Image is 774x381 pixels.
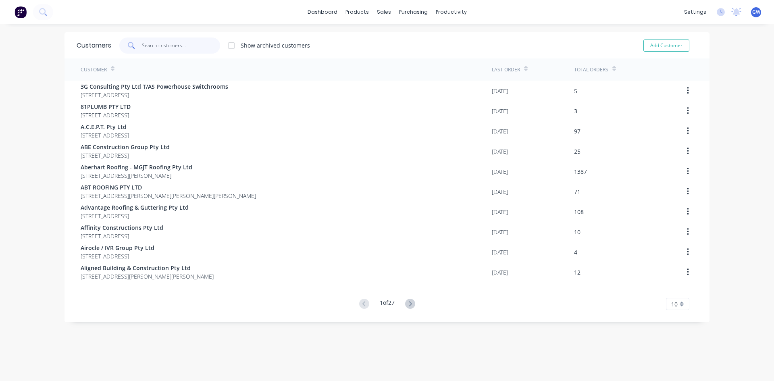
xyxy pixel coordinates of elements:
[574,107,577,115] div: 3
[574,228,580,236] div: 10
[341,6,373,18] div: products
[680,6,710,18] div: settings
[574,167,587,176] div: 1387
[492,268,508,277] div: [DATE]
[142,37,221,54] input: Search customers...
[432,6,471,18] div: productivity
[492,127,508,135] div: [DATE]
[81,102,131,111] span: 81PLUMB PTY LTD
[81,183,256,192] span: ABT ROOFING PTY LTD
[492,187,508,196] div: [DATE]
[671,300,678,308] span: 10
[574,248,577,256] div: 4
[492,248,508,256] div: [DATE]
[81,91,228,99] span: [STREET_ADDRESS]
[492,107,508,115] div: [DATE]
[81,123,129,131] span: A.C.E.P.T. Pty Ltd
[81,143,170,151] span: ABE Construction Group Pty Ltd
[492,208,508,216] div: [DATE]
[304,6,341,18] a: dashboard
[574,147,580,156] div: 25
[574,66,608,73] div: Total Orders
[81,66,107,73] div: Customer
[81,212,189,220] span: [STREET_ADDRESS]
[81,203,189,212] span: Advantage Roofing & Guttering Pty Ltd
[81,244,154,252] span: Airocle / IVR Group Pty Ltd
[81,272,214,281] span: [STREET_ADDRESS][PERSON_NAME][PERSON_NAME]
[492,167,508,176] div: [DATE]
[574,127,580,135] div: 97
[373,6,395,18] div: sales
[643,40,689,52] button: Add Customer
[574,268,580,277] div: 12
[241,41,310,50] div: Show archived customers
[395,6,432,18] div: purchasing
[492,66,520,73] div: Last Order
[77,41,111,50] div: Customers
[574,208,584,216] div: 108
[574,87,577,95] div: 5
[81,82,228,91] span: 3G Consulting Pty Ltd T/AS Powerhouse Switchrooms
[15,6,27,18] img: Factory
[492,87,508,95] div: [DATE]
[81,252,154,260] span: [STREET_ADDRESS]
[380,298,395,310] div: 1 of 27
[752,8,760,16] span: GW
[81,192,256,200] span: [STREET_ADDRESS][PERSON_NAME][PERSON_NAME][PERSON_NAME]
[492,147,508,156] div: [DATE]
[81,131,129,139] span: [STREET_ADDRESS]
[574,187,580,196] div: 71
[81,163,192,171] span: Aberhart Roofing - MGJT Roofing Pty Ltd
[81,171,192,180] span: [STREET_ADDRESS][PERSON_NAME]
[81,151,170,160] span: [STREET_ADDRESS]
[81,232,163,240] span: [STREET_ADDRESS]
[81,223,163,232] span: Affinity Constructions Pty Ltd
[492,228,508,236] div: [DATE]
[81,111,131,119] span: [STREET_ADDRESS]
[81,264,214,272] span: Aligned Building & Construction Pty Ltd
